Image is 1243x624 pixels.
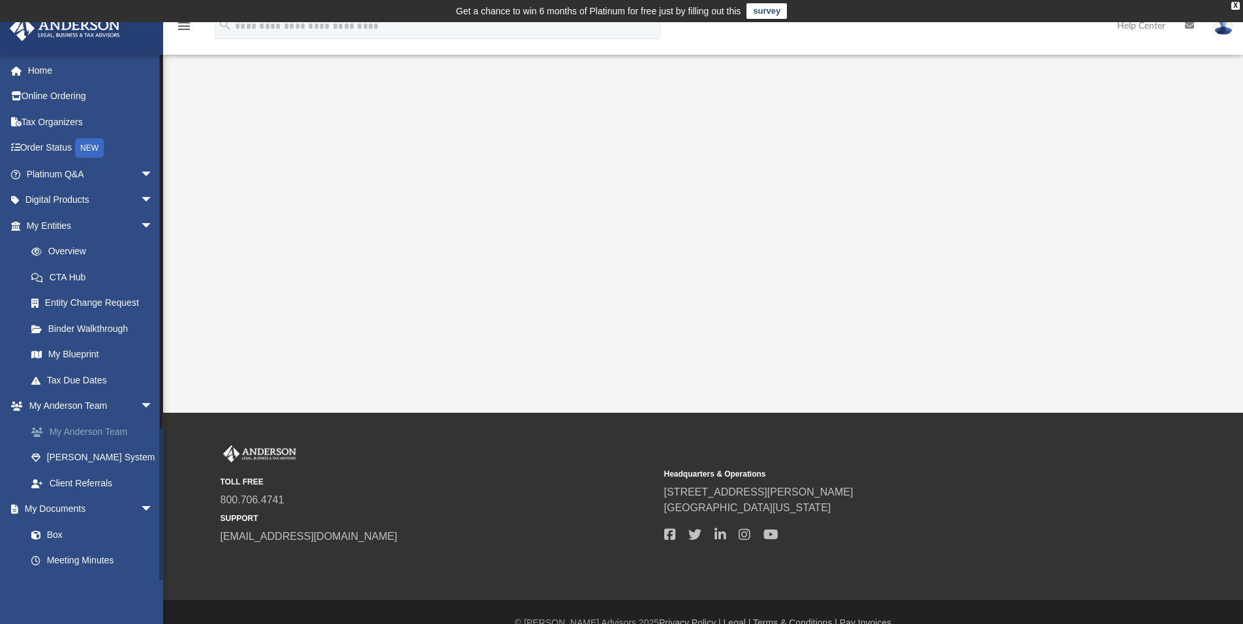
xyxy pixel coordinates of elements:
a: survey [746,3,787,19]
a: 800.706.4741 [221,494,284,505]
a: [GEOGRAPHIC_DATA][US_STATE] [664,502,831,513]
img: Anderson Advisors Platinum Portal [221,445,299,462]
a: Box [18,522,160,548]
a: [STREET_ADDRESS][PERSON_NAME] [664,486,853,498]
small: Headquarters & Operations [664,468,1099,480]
a: Tax Due Dates [18,367,173,393]
span: arrow_drop_down [140,496,166,523]
a: Platinum Q&Aarrow_drop_down [9,161,173,187]
a: Online Ordering [9,83,173,110]
a: My Documentsarrow_drop_down [9,496,166,522]
span: arrow_drop_down [140,393,166,420]
i: search [218,18,232,32]
img: User Pic [1214,16,1233,35]
a: [PERSON_NAME] System [18,445,173,471]
small: SUPPORT [221,513,655,524]
div: Get a chance to win 6 months of Platinum for free just by filling out this [456,3,741,19]
span: arrow_drop_down [140,187,166,214]
small: TOLL FREE [221,476,655,488]
a: My Entitiesarrow_drop_down [9,213,173,239]
a: Binder Walkthrough [18,316,173,342]
span: arrow_drop_down [140,213,166,239]
a: My Blueprint [18,342,166,368]
a: Home [9,57,173,83]
img: Anderson Advisors Platinum Portal [6,16,124,41]
div: NEW [75,138,104,158]
a: Forms Library [18,573,160,599]
a: My Anderson Teamarrow_drop_down [9,393,173,419]
a: Tax Organizers [9,109,173,135]
a: menu [176,25,192,34]
a: [EMAIL_ADDRESS][DOMAIN_NAME] [221,531,397,542]
a: Meeting Minutes [18,548,166,574]
span: arrow_drop_down [140,161,166,188]
a: Digital Productsarrow_drop_down [9,187,173,213]
a: Client Referrals [18,470,173,496]
a: Order StatusNEW [9,135,173,162]
a: Overview [18,239,173,265]
i: menu [176,18,192,34]
a: CTA Hub [18,264,173,290]
div: close [1231,2,1240,10]
a: Entity Change Request [18,290,173,316]
a: My Anderson Team [18,419,173,445]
